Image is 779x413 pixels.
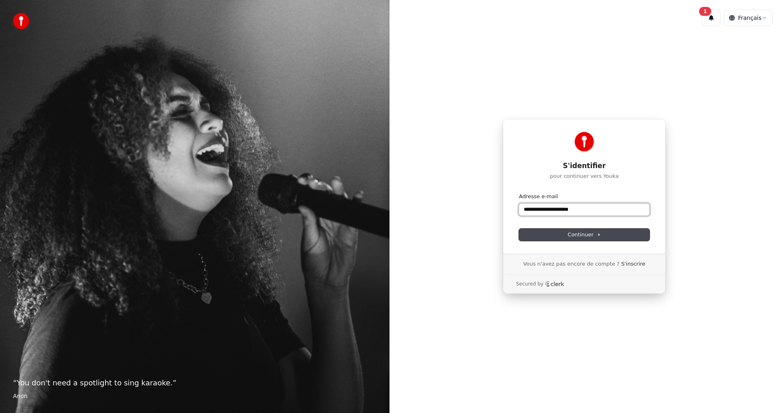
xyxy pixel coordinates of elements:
button: 1 [702,10,721,26]
img: Youka [575,132,594,151]
a: Clerk logo [545,281,564,287]
label: Adresse e-mail [519,193,558,200]
a: S'inscrire [621,260,646,268]
button: Continuer [519,229,650,241]
h1: S'identifier [519,161,650,171]
p: pour continuer vers Youka [519,173,650,180]
span: Vous n'avez pas encore de compte ? [523,260,620,268]
span: Continuer [568,231,601,238]
div: 1 [699,7,711,16]
footer: Anon [13,392,377,400]
p: “ You don't need a spotlight to sing karaoke. ” [13,377,377,389]
img: youka [13,13,29,29]
p: Secured by [516,281,543,288]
